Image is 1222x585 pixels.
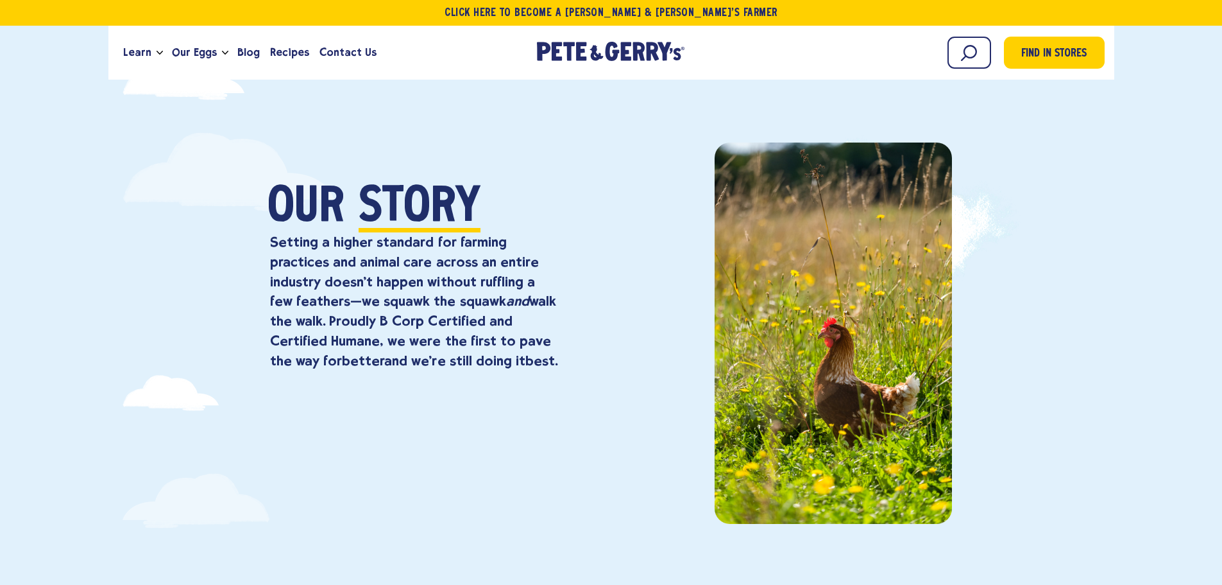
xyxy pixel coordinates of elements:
a: Recipes [265,35,314,70]
input: Search [947,37,991,69]
span: Story [359,184,480,232]
a: Blog [232,35,265,70]
span: Learn [123,44,151,60]
p: Setting a higher standard for farming practices and animal care across an entire industry doesn’t... [270,232,557,371]
strong: best [525,353,555,369]
a: Learn [118,35,157,70]
span: Find in Stores [1021,46,1087,63]
em: and [506,293,529,309]
strong: better [342,353,384,369]
span: Blog [237,44,260,60]
span: Our [267,184,344,232]
a: Our Eggs [167,35,222,70]
span: Contact Us [319,44,377,60]
span: Recipes [270,44,309,60]
button: Open the dropdown menu for Our Eggs [222,51,228,55]
a: Find in Stores [1004,37,1105,69]
span: Our Eggs [172,44,217,60]
a: Contact Us [314,35,382,70]
button: Open the dropdown menu for Learn [157,51,163,55]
